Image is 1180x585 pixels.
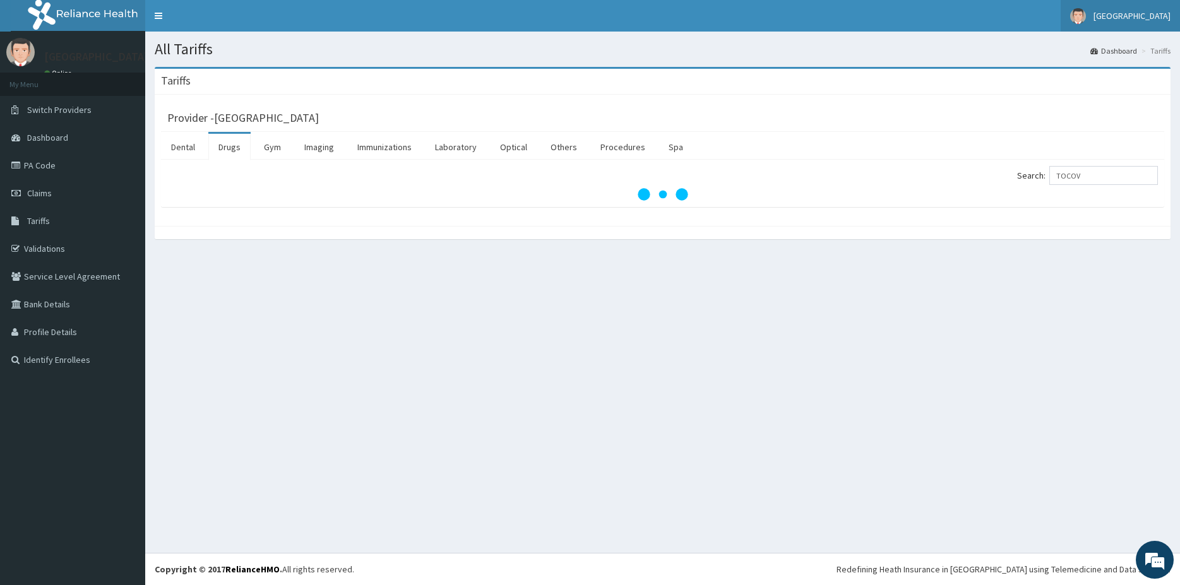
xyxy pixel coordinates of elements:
[208,134,251,160] a: Drugs
[225,564,280,575] a: RelianceHMO
[155,41,1171,57] h1: All Tariffs
[540,134,587,160] a: Others
[27,132,68,143] span: Dashboard
[1070,8,1086,24] img: User Image
[294,134,344,160] a: Imaging
[347,134,422,160] a: Immunizations
[145,553,1180,585] footer: All rights reserved.
[23,63,51,95] img: d_794563401_company_1708531726252_794563401
[425,134,487,160] a: Laboratory
[27,187,52,199] span: Claims
[1094,10,1171,21] span: [GEOGRAPHIC_DATA]
[66,71,212,87] div: Chat with us now
[27,215,50,227] span: Tariffs
[638,169,688,220] svg: audio-loading
[490,134,537,160] a: Optical
[6,38,35,66] img: User Image
[6,345,241,389] textarea: Type your message and hit 'Enter'
[44,69,74,78] a: Online
[27,104,92,115] span: Switch Providers
[590,134,655,160] a: Procedures
[254,134,291,160] a: Gym
[1090,45,1137,56] a: Dashboard
[161,134,205,160] a: Dental
[1017,166,1158,185] label: Search:
[167,112,319,124] h3: Provider - [GEOGRAPHIC_DATA]
[837,563,1171,576] div: Redefining Heath Insurance in [GEOGRAPHIC_DATA] using Telemedicine and Data Science!
[44,51,148,62] p: [GEOGRAPHIC_DATA]
[73,159,174,287] span: We're online!
[155,564,282,575] strong: Copyright © 2017 .
[1049,166,1158,185] input: Search:
[161,75,191,86] h3: Tariffs
[659,134,693,160] a: Spa
[207,6,237,37] div: Minimize live chat window
[1138,45,1171,56] li: Tariffs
